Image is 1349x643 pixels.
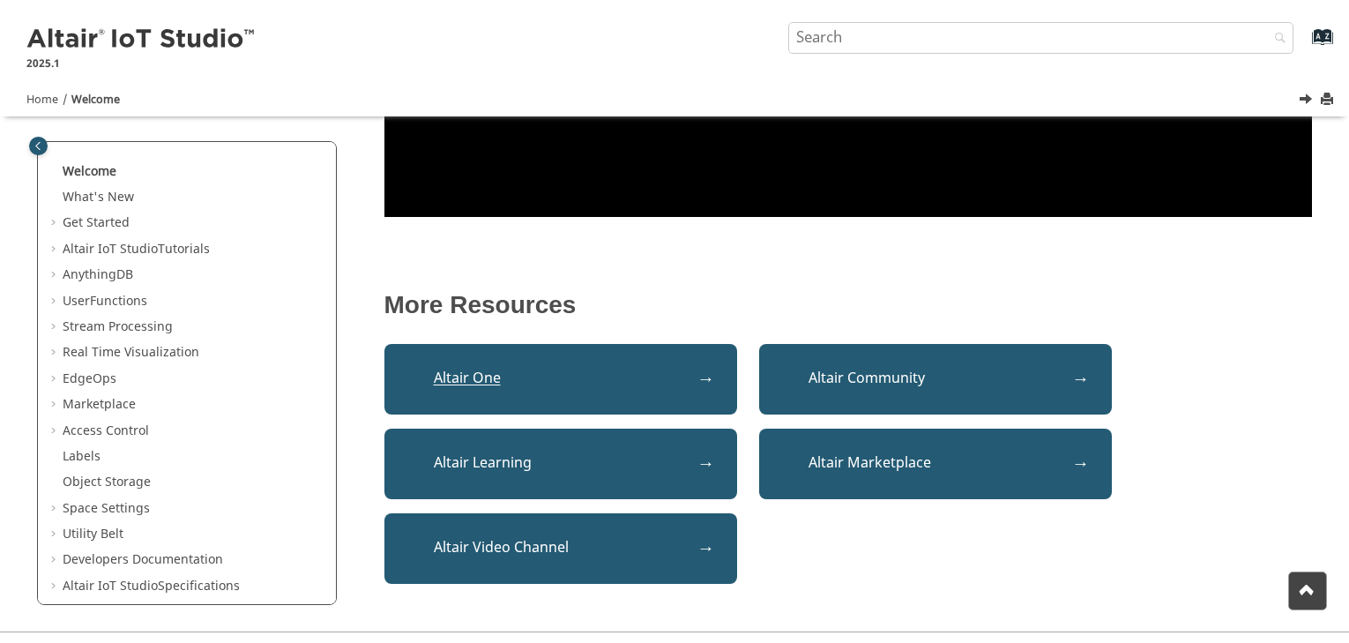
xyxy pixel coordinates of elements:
a: Altair Community [759,344,1112,415]
a: What's New [63,188,134,206]
span: Expand UserFunctions [48,293,63,310]
a: Altair One [384,344,737,415]
a: Home [26,92,58,108]
a: Real Time Visualization [63,343,199,362]
span: Altair IoT Studio [63,577,158,595]
span: Expand Developers Documentation [48,551,63,569]
a: Labels [63,447,101,466]
span: Expand AnythingDB [48,266,63,284]
span: Altair IoT Studio [63,240,158,258]
a: Next topic: What's New [1301,91,1315,112]
a: EdgeOps [63,370,116,388]
span: Expand Space Settings [48,500,63,518]
a: UserFunctions [63,292,147,310]
a: Altair Video Channel [384,513,737,584]
a: Object Storage [63,473,151,491]
a: Stream Processing [63,318,173,336]
a: Altair Marketplace [759,429,1112,499]
span: Expand Real Time Visualization [48,344,63,362]
a: Developers Documentation [63,550,223,569]
a: Welcome [71,92,120,108]
span: Expand Utility Belt [48,526,63,543]
a: Altair IoT StudioSpecifications [63,577,240,595]
img: Altair IoT Studio [26,26,257,54]
a: Go to index terms page [1284,36,1323,55]
span: Expand EdgeOps [48,370,63,388]
a: Contact Support [63,602,159,621]
a: Altair Learning [384,429,737,499]
a: Access Control [63,422,149,440]
ul: Table of Contents [48,163,325,621]
input: Search query [788,22,1294,54]
a: Get Started [63,213,130,232]
a: Utility Belt [63,525,123,543]
span: Expand Stream Processing [48,318,63,336]
a: Altair IoT StudioTutorials [63,240,210,258]
span: Expand Altair IoT StudioTutorials [48,241,63,258]
span: Expand Access Control [48,422,63,440]
button: Toggle publishing table of content [29,137,48,155]
a: Space Settings [63,499,150,518]
button: Print this page [1322,88,1336,112]
a: AnythingDB [63,265,133,284]
button: Search [1251,22,1301,56]
a: Welcome [63,162,116,181]
span: Expand Altair IoT StudioSpecifications [48,578,63,595]
span: Expand Marketplace [48,396,63,414]
span: Functions [90,292,147,310]
span: Expand Get Started [48,214,63,232]
p: 2025.1 [26,56,257,71]
a: Marketplace [63,395,136,414]
p: More Resources [384,291,1313,319]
